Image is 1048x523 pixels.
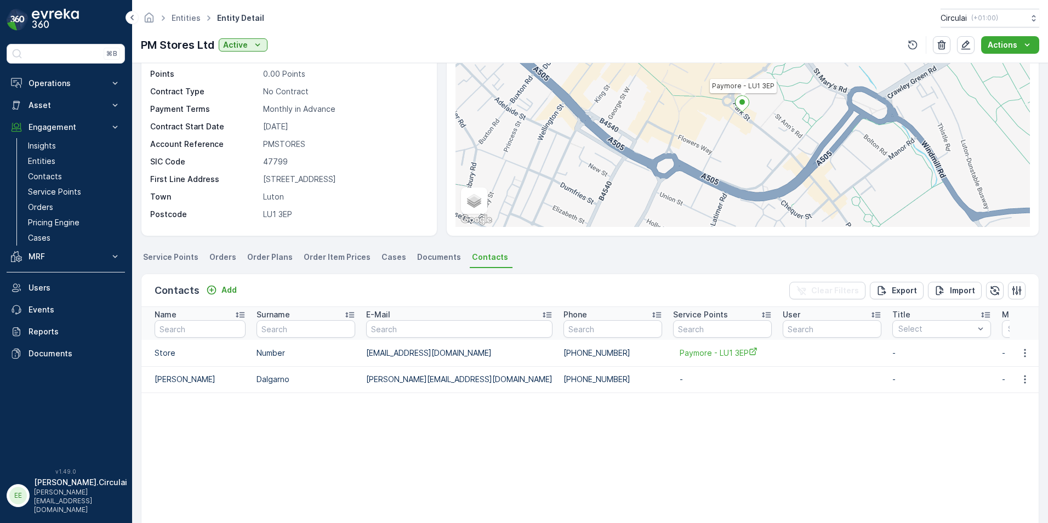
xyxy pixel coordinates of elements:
a: Events [7,299,125,321]
p: Reports [29,326,121,337]
div: EE [9,487,27,504]
p: LU1 3EP [263,209,425,220]
button: Operations [7,72,125,94]
p: Title [892,309,910,320]
p: PM Stores Ltd [141,37,214,53]
p: E-Mail [366,309,390,320]
p: Contacts [28,171,62,182]
td: [PHONE_NUMBER] [558,340,668,366]
td: Dalgarno [251,366,361,393]
a: Pricing Engine [24,215,125,230]
p: Name [155,309,176,320]
p: Events [29,304,121,315]
td: [PERSON_NAME][EMAIL_ADDRESS][DOMAIN_NAME] [361,366,558,393]
td: [EMAIL_ADDRESS][DOMAIN_NAME] [361,340,558,366]
p: Surname [257,309,290,320]
img: Google [458,213,494,227]
p: [PERSON_NAME][EMAIL_ADDRESS][DOMAIN_NAME] [34,488,127,514]
input: Search [783,320,881,338]
p: Contacts [155,283,200,298]
td: - [887,340,996,366]
button: Circulai(+01:00) [941,9,1039,27]
span: v 1.49.0 [7,468,125,475]
p: Service Points [673,309,728,320]
p: Service Points [28,186,81,197]
p: Luton [263,191,425,202]
button: Export [870,282,924,299]
span: Service Points [143,252,198,263]
button: Active [219,38,267,52]
img: logo_dark-DEwI_e13.png [32,9,79,31]
button: MRF [7,246,125,268]
td: [PHONE_NUMBER] [558,366,668,393]
p: Asset [29,100,103,111]
a: Cases [24,230,125,246]
a: Orders [24,200,125,215]
a: Layers [462,189,486,213]
p: Select [898,323,974,334]
td: - [887,366,996,393]
button: Engagement [7,116,125,138]
a: Paymore - LU1 3EP [680,347,765,359]
td: Store [141,340,251,366]
button: Asset [7,94,125,116]
p: Postcode [150,209,259,220]
p: - [680,374,765,385]
p: Town [150,191,259,202]
p: Import [950,285,975,296]
a: Contacts [24,169,125,184]
p: User [783,309,800,320]
p: 0.00 Points [263,69,425,79]
a: Entities [24,154,125,169]
input: Search [673,320,772,338]
p: Contract Start Date [150,121,259,132]
p: MRF [29,251,103,262]
a: Open this area in Google Maps (opens a new window) [458,213,494,227]
p: Circulai [941,13,967,24]
button: EE[PERSON_NAME].Circulai[PERSON_NAME][EMAIL_ADDRESS][DOMAIN_NAME] [7,477,125,514]
img: logo [7,9,29,31]
span: Cases [381,252,406,263]
button: Import [928,282,982,299]
p: PMSTORES [263,139,425,150]
p: Users [29,282,121,293]
span: Order Plans [247,252,293,263]
p: Orders [28,202,53,213]
button: Actions [981,36,1039,54]
span: Orders [209,252,236,263]
input: Search [155,320,246,338]
p: No Contract [263,86,425,97]
p: First Line Address [150,174,259,185]
span: Documents [417,252,461,263]
p: Actions [988,39,1017,50]
span: Order Item Prices [304,252,371,263]
p: [STREET_ADDRESS] [263,174,425,185]
p: Insights [28,140,56,151]
p: Clear Filters [811,285,859,296]
p: Add [221,285,237,295]
a: Documents [7,343,125,365]
input: Search [257,320,355,338]
p: Payment Terms [150,104,259,115]
p: [PERSON_NAME].Circulai [34,477,127,488]
input: Search [563,320,662,338]
p: Account Reference [150,139,259,150]
p: ( +01:00 ) [971,14,998,22]
p: Documents [29,348,121,359]
p: Pricing Engine [28,217,79,228]
a: Users [7,277,125,299]
p: Entities [28,156,55,167]
a: Service Points [24,184,125,200]
p: 47799 [263,156,425,167]
p: Cases [28,232,50,243]
p: Contract Type [150,86,259,97]
p: Export [892,285,917,296]
p: Operations [29,78,103,89]
a: Homepage [143,16,155,25]
span: Entity Detail [215,13,266,24]
input: Search [366,320,553,338]
a: Entities [172,13,201,22]
td: Number [251,340,361,366]
a: Insights [24,138,125,154]
p: Engagement [29,122,103,133]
